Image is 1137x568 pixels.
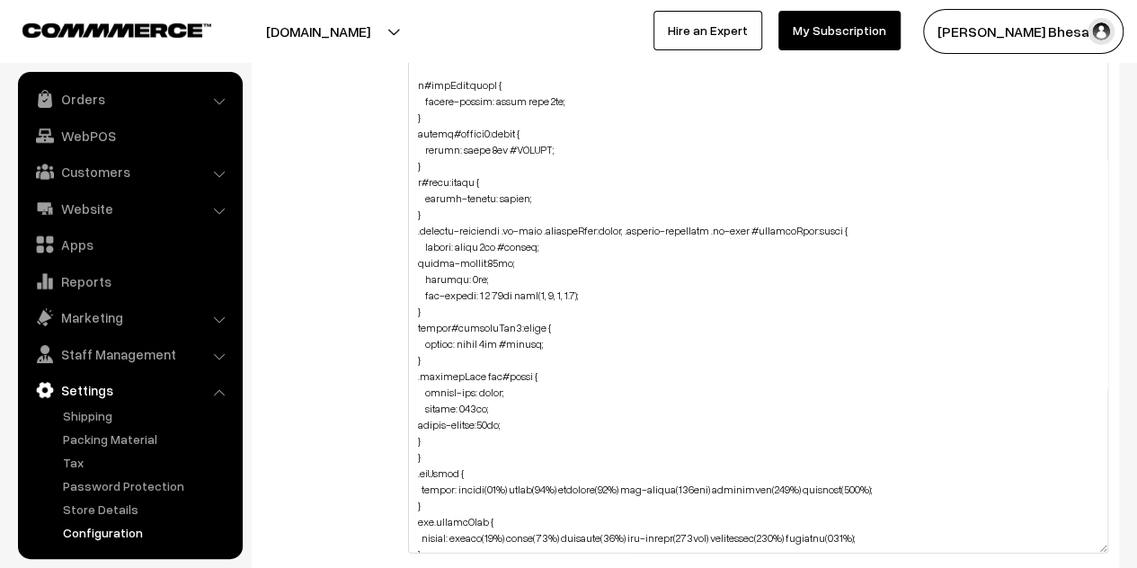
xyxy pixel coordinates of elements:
[22,338,236,370] a: Staff Management
[58,476,236,495] a: Password Protection
[22,192,236,225] a: Website
[58,523,236,542] a: Configuration
[22,265,236,297] a: Reports
[22,228,236,261] a: Apps
[1088,18,1115,45] img: user
[22,18,180,40] a: COMMMERCE
[58,500,236,519] a: Store Details
[22,120,236,152] a: WebPOS
[58,406,236,425] a: Shipping
[923,9,1124,54] button: [PERSON_NAME] Bhesani…
[22,155,236,188] a: Customers
[58,430,236,448] a: Packing Material
[653,11,762,50] a: Hire an Expert
[22,301,236,333] a: Marketing
[58,453,236,472] a: Tax
[408,56,1108,554] textarea: lor#ipsuMdolorsi { ametc: #683; } .AdipisCingElitseddo-ei-te9in0-7.utLabO { etdol: #mag; aliq-eni...
[203,9,433,54] button: [DOMAIN_NAME]
[22,374,236,406] a: Settings
[22,23,211,37] img: COMMMERCE
[22,83,236,115] a: Orders
[778,11,901,50] a: My Subscription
